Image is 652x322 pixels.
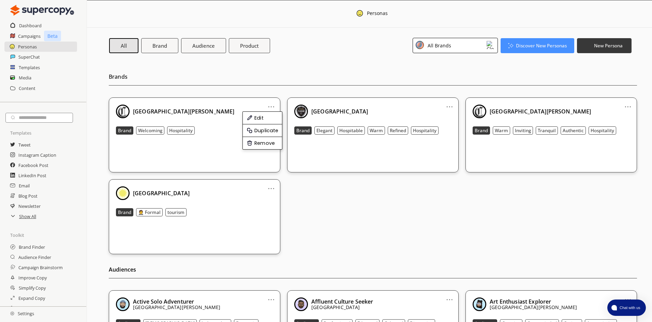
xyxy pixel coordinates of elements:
b: Inviting [515,127,531,134]
b: Active Solo Adventurer [133,298,194,305]
img: Close [246,128,253,133]
b: Hospitality [591,127,614,134]
button: New Persona [577,38,632,53]
img: Close [116,105,130,118]
b: Hospitable [339,127,363,134]
button: Hospitality [411,126,439,135]
b: Affluent Culture Seeker [311,298,373,305]
b: Brand [152,42,167,49]
b: Audience [192,42,215,49]
span: Chat with us [617,305,642,310]
a: Facebook Post [18,160,48,170]
a: Email [19,181,30,191]
img: Close [416,41,424,49]
a: ... [268,101,275,107]
a: Audience Finder [18,252,51,262]
p: [GEOGRAPHIC_DATA][PERSON_NAME] [490,305,577,310]
button: atlas-launcher [607,300,646,316]
b: Tranquil [538,127,556,134]
h2: Simplify Copy [19,283,46,293]
b: tourism [167,209,184,215]
b: 🤵 Formal [138,209,161,215]
a: ... [268,183,275,188]
h2: Tweet [18,140,31,150]
p: Beta [44,31,61,41]
li: Duplicate [243,124,282,137]
button: Welcoming [136,126,164,135]
button: Refined [388,126,408,135]
a: Brand Finder [19,242,45,252]
button: Tranquil [536,126,558,135]
h2: Audiences [109,264,637,278]
button: Brand [294,126,312,135]
b: Hospitality [169,127,193,134]
a: Blog Post [18,191,38,201]
b: Warm [495,127,508,134]
a: Personas [18,42,37,52]
button: Hospitable [337,126,365,135]
a: ... [446,294,453,300]
button: Brand [473,126,490,135]
a: ... [624,294,632,300]
img: Close [473,105,486,118]
li: Edit [243,112,282,124]
a: Media [19,73,31,83]
b: Warm [370,127,383,134]
button: Product [229,38,270,53]
b: Art Enthusiast Explorer [490,298,551,305]
a: ... [446,101,453,107]
a: SuperChat [18,52,40,62]
b: Elegant [316,127,332,134]
a: Expand Copy [18,293,45,303]
a: Instagram Caption [18,150,56,160]
b: [GEOGRAPHIC_DATA] [311,108,368,115]
b: Hospitality [413,127,436,134]
a: Dashboard [19,20,42,31]
b: Brand [296,127,310,134]
img: Close [246,140,253,146]
b: Authentic [563,127,584,134]
h2: LinkedIn Post [18,170,46,181]
button: Hospitality [167,126,195,135]
b: [GEOGRAPHIC_DATA][PERSON_NAME] [133,108,235,115]
a: Content [19,83,35,93]
p: [GEOGRAPHIC_DATA][PERSON_NAME] [133,305,221,310]
img: Close [473,297,486,311]
button: Authentic [561,126,586,135]
img: Close [487,41,495,49]
h2: Campaign Brainstorm [18,262,63,273]
img: Close [116,297,130,311]
h2: Improve Copy [18,273,47,283]
b: Product [240,42,259,49]
img: Close [10,311,14,316]
b: Welcoming [138,127,162,134]
b: Brand [118,209,131,215]
img: Close [246,115,253,121]
a: Show All [19,211,36,221]
button: All [109,38,138,53]
button: Brand [141,38,178,53]
button: tourism [165,208,187,216]
a: Audience Changer [18,303,55,313]
p: [GEOGRAPHIC_DATA] [311,305,373,310]
a: Campaigns [18,31,41,41]
h2: Templates [19,62,40,73]
img: Close [356,10,364,17]
a: Newsletter [18,201,41,211]
a: ... [268,294,275,300]
button: Hospitality [589,126,616,135]
button: Brand [116,126,133,135]
button: Warm [493,126,510,135]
